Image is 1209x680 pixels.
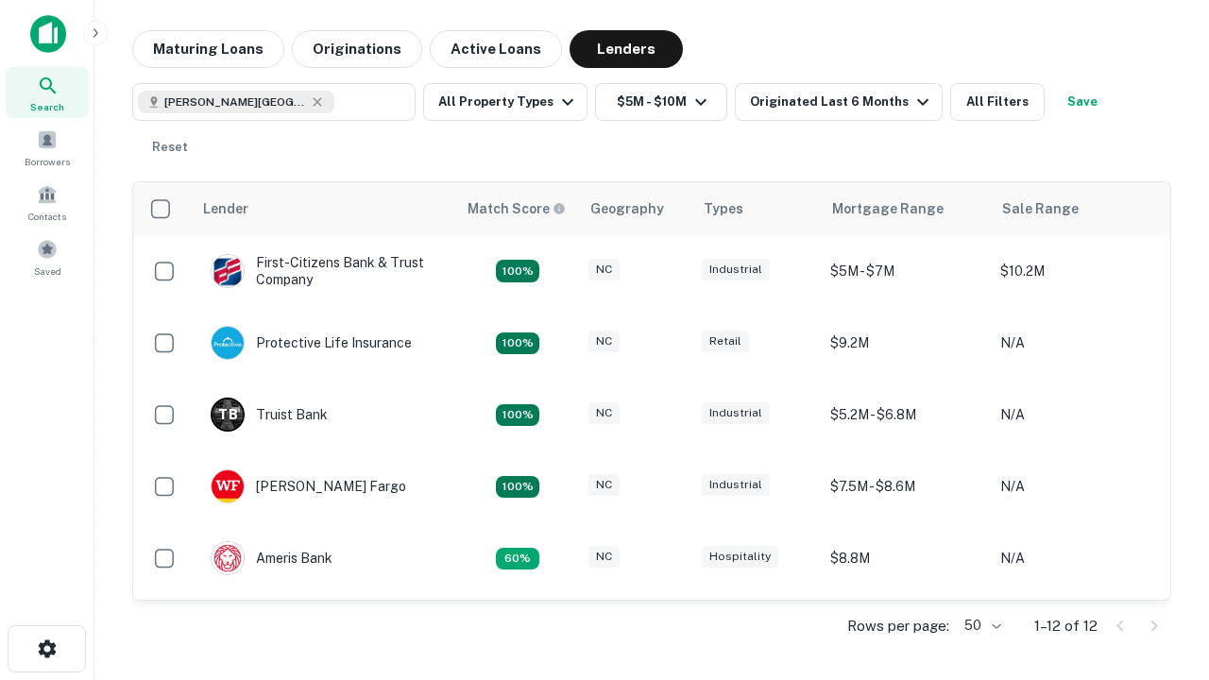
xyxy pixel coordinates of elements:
[212,327,244,359] img: picture
[702,474,770,496] div: Industrial
[570,30,683,68] button: Lenders
[991,594,1161,666] td: N/A
[292,30,422,68] button: Originations
[211,541,332,575] div: Ameris Bank
[832,197,944,220] div: Mortgage Range
[821,307,991,379] td: $9.2M
[950,83,1045,121] button: All Filters
[821,182,991,235] th: Mortgage Range
[203,197,248,220] div: Lender
[218,405,237,425] p: T B
[192,182,456,235] th: Lender
[6,67,89,118] a: Search
[211,326,412,360] div: Protective Life Insurance
[821,235,991,307] td: $5M - $7M
[588,331,620,352] div: NC
[590,197,664,220] div: Geography
[702,331,749,352] div: Retail
[702,402,770,424] div: Industrial
[595,83,727,121] button: $5M - $10M
[991,450,1161,522] td: N/A
[6,177,89,228] a: Contacts
[211,469,406,503] div: [PERSON_NAME] Fargo
[821,450,991,522] td: $7.5M - $8.6M
[164,93,306,110] span: [PERSON_NAME][GEOGRAPHIC_DATA], [GEOGRAPHIC_DATA]
[30,15,66,53] img: capitalize-icon.png
[991,522,1161,594] td: N/A
[140,128,200,166] button: Reset
[588,546,620,568] div: NC
[496,404,539,427] div: Matching Properties: 3, hasApolloMatch: undefined
[6,231,89,282] a: Saved
[821,379,991,450] td: $5.2M - $6.8M
[957,612,1004,639] div: 50
[1052,83,1113,121] button: Save your search to get updates of matches that match your search criteria.
[991,379,1161,450] td: N/A
[468,198,566,219] div: Capitalize uses an advanced AI algorithm to match your search with the best lender. The match sco...
[496,260,539,282] div: Matching Properties: 2, hasApolloMatch: undefined
[430,30,562,68] button: Active Loans
[702,259,770,280] div: Industrial
[1002,197,1079,220] div: Sale Range
[212,542,244,574] img: picture
[750,91,934,113] div: Originated Last 6 Months
[579,182,692,235] th: Geography
[456,182,579,235] th: Capitalize uses an advanced AI algorithm to match your search with the best lender. The match sco...
[132,30,284,68] button: Maturing Loans
[991,235,1161,307] td: $10.2M
[496,476,539,499] div: Matching Properties: 2, hasApolloMatch: undefined
[25,154,70,169] span: Borrowers
[588,402,620,424] div: NC
[34,263,61,279] span: Saved
[1115,468,1209,559] iframe: Chat Widget
[496,332,539,355] div: Matching Properties: 2, hasApolloMatch: undefined
[704,197,743,220] div: Types
[423,83,587,121] button: All Property Types
[692,182,821,235] th: Types
[211,254,437,288] div: First-citizens Bank & Trust Company
[821,522,991,594] td: $8.8M
[735,83,943,121] button: Originated Last 6 Months
[1034,615,1098,637] p: 1–12 of 12
[212,470,244,502] img: picture
[991,182,1161,235] th: Sale Range
[588,259,620,280] div: NC
[588,474,620,496] div: NC
[821,594,991,666] td: $9.2M
[28,209,66,224] span: Contacts
[847,615,949,637] p: Rows per page:
[211,398,328,432] div: Truist Bank
[6,122,89,173] a: Borrowers
[991,307,1161,379] td: N/A
[212,255,244,287] img: picture
[702,546,778,568] div: Hospitality
[496,548,539,570] div: Matching Properties: 1, hasApolloMatch: undefined
[468,198,562,219] h6: Match Score
[30,99,64,114] span: Search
